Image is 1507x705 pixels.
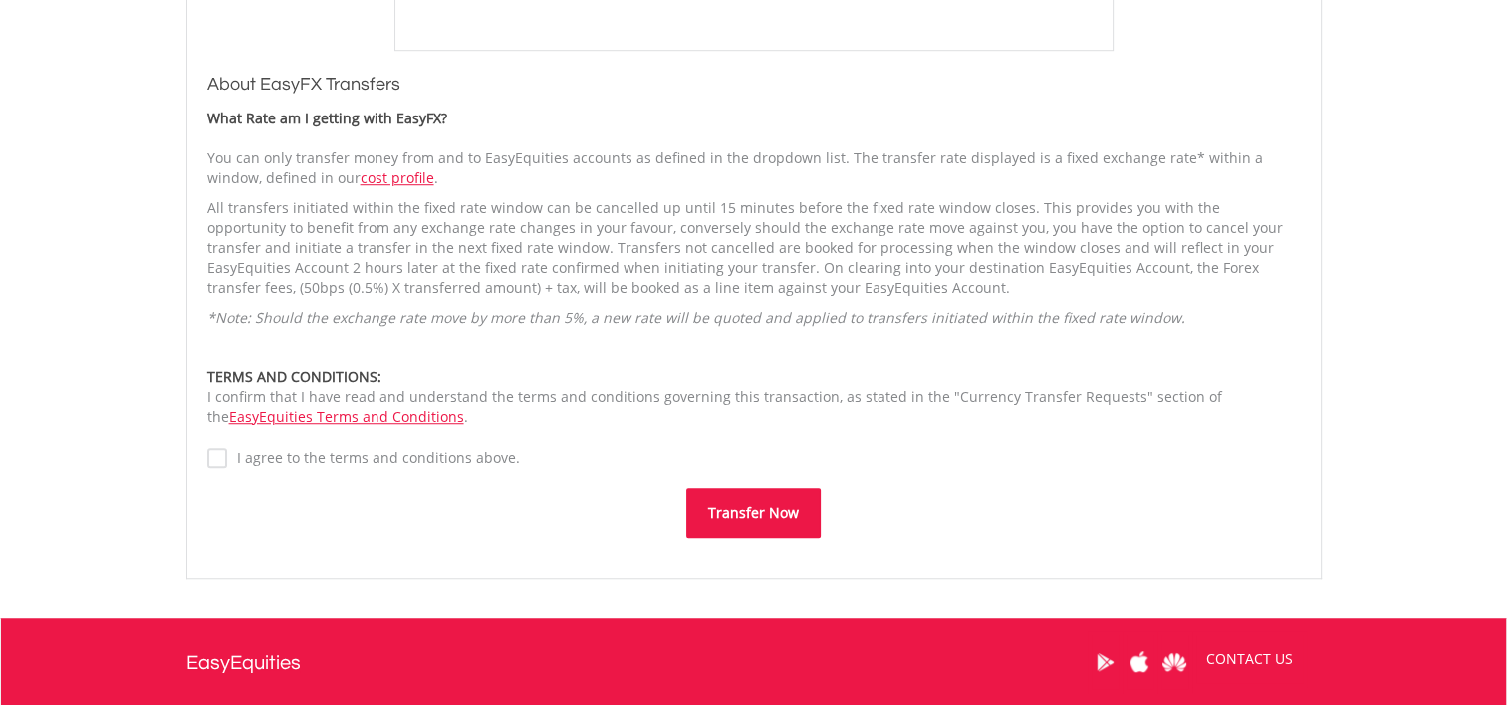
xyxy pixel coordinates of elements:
[229,407,464,426] a: EasyEquities Terms and Conditions
[1088,631,1123,693] a: Google Play
[207,367,1301,387] div: TERMS AND CONDITIONS:
[227,448,520,468] label: I agree to the terms and conditions above.
[1192,631,1307,687] a: CONTACT US
[207,198,1301,298] p: All transfers initiated within the fixed rate window can be cancelled up until 15 minutes before ...
[1157,631,1192,693] a: Huawei
[207,367,1301,427] div: I confirm that I have read and understand the terms and conditions governing this transaction, as...
[1123,631,1157,693] a: Apple
[361,168,434,187] a: cost profile
[207,148,1301,188] p: You can only transfer money from and to EasyEquities accounts as defined in the dropdown list. Th...
[207,308,1185,327] em: *Note: Should the exchange rate move by more than 5%, a new rate will be quoted and applied to tr...
[207,109,1301,128] div: What Rate am I getting with EasyFX?
[686,488,821,538] button: Transfer Now
[207,71,1301,99] h3: About EasyFX Transfers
